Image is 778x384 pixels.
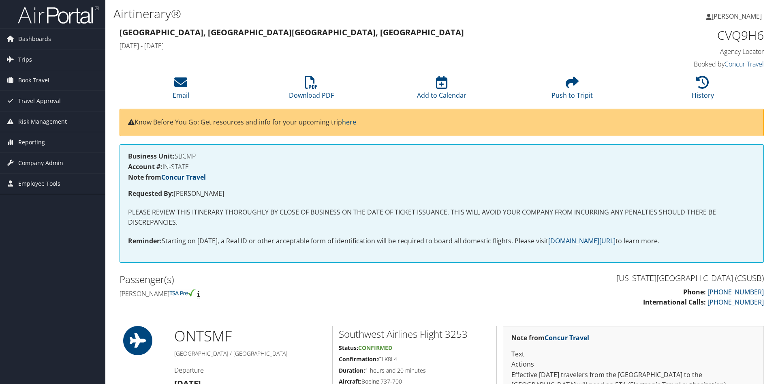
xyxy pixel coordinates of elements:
[612,47,764,56] h4: Agency Locator
[18,49,32,70] span: Trips
[511,333,589,342] strong: Note from
[161,173,206,182] a: Concur Travel
[612,60,764,69] h4: Booked by
[128,162,162,171] strong: Account #:
[128,236,162,245] strong: Reminder:
[174,326,326,346] h1: ONT SMF
[339,367,365,374] strong: Duration:
[448,272,764,284] h3: [US_STATE][GEOGRAPHIC_DATA] (CSUSB)
[18,91,61,111] span: Travel Approval
[339,327,490,341] h2: Southwest Airlines Flight 3253
[289,80,334,100] a: Download PDF
[18,153,63,173] span: Company Admin
[643,298,706,307] strong: International Calls:
[174,350,326,358] h5: [GEOGRAPHIC_DATA] / [GEOGRAPHIC_DATA]
[339,344,358,352] strong: Status:
[120,41,600,50] h4: [DATE] - [DATE]
[417,80,466,100] a: Add to Calendar
[120,27,464,38] strong: [GEOGRAPHIC_DATA], [GEOGRAPHIC_DATA] [GEOGRAPHIC_DATA], [GEOGRAPHIC_DATA]
[18,112,67,132] span: Risk Management
[18,174,60,194] span: Employee Tools
[128,152,175,161] strong: Business Unit:
[128,163,755,170] h4: IN-STATE
[128,117,755,128] p: Know Before You Go: Get resources and info for your upcoming trip
[725,60,764,69] a: Concur Travel
[342,118,356,127] a: here
[358,344,392,352] span: Confirmed
[128,207,755,228] p: PLEASE REVIEW THIS ITINERARY THOROUGHLY BY CLOSE OF BUSINESS ON THE DATE OF TICKET ISSUANCE. THIS...
[174,366,326,375] h4: Departure
[545,333,589,342] a: Concur Travel
[120,272,436,286] h2: Passenger(s)
[128,153,755,159] h4: SBCMP
[128,189,755,199] p: [PERSON_NAME]
[128,173,206,182] strong: Note from
[551,80,593,100] a: Push to Tripit
[339,367,490,375] h5: 1 hours and 20 minutes
[18,132,45,152] span: Reporting
[18,29,51,49] span: Dashboards
[18,70,49,90] span: Book Travel
[683,287,706,296] strong: Phone:
[339,355,378,363] strong: Confirmation:
[707,298,764,307] a: [PHONE_NUMBER]
[339,355,490,363] h5: CLK8L4
[548,236,616,245] a: [DOMAIN_NAME][URL]
[612,27,764,44] h1: CVQ9H6
[707,287,764,296] a: [PHONE_NUMBER]
[173,80,189,100] a: Email
[120,289,436,298] h4: [PERSON_NAME]
[113,5,551,22] h1: Airtinerary®
[128,189,174,198] strong: Requested By:
[128,236,755,247] p: Starting on [DATE], a Real ID or other acceptable form of identification will be required to boar...
[706,4,770,28] a: [PERSON_NAME]
[712,12,762,21] span: [PERSON_NAME]
[169,289,196,296] img: tsa-precheck.png
[18,5,99,24] img: airportal-logo.png
[692,80,714,100] a: History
